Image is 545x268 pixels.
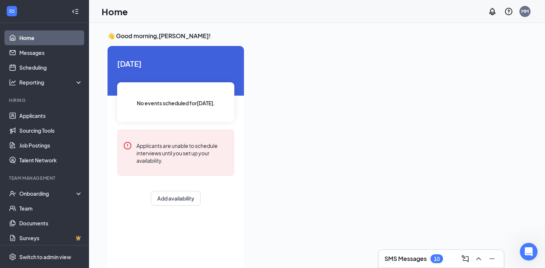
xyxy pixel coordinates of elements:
[9,253,16,261] svg: Settings
[384,255,427,263] h3: SMS Messages
[19,30,83,45] a: Home
[488,254,496,263] svg: Minimize
[72,8,79,15] svg: Collapse
[473,253,485,265] button: ChevronUp
[474,254,483,263] svg: ChevronUp
[9,97,81,103] div: Hiring
[19,138,83,153] a: Job Postings
[117,58,234,69] span: [DATE]
[19,216,83,231] a: Documents
[520,243,538,261] iframe: Intercom live chat
[19,123,83,138] a: Sourcing Tools
[136,141,228,164] div: Applicants are unable to schedule interviews until you set up your availability.
[19,153,83,168] a: Talent Network
[8,7,16,15] svg: WorkstreamLogo
[19,60,83,75] a: Scheduling
[19,253,71,261] div: Switch to admin view
[521,8,529,14] div: MM
[9,190,16,197] svg: UserCheck
[151,191,201,206] button: Add availability
[19,190,76,197] div: Onboarding
[123,141,132,150] svg: Error
[137,99,215,107] span: No events scheduled for [DATE] .
[102,5,128,18] h1: Home
[19,231,83,245] a: SurveysCrown
[9,175,81,181] div: Team Management
[461,254,470,263] svg: ComposeMessage
[486,253,498,265] button: Minimize
[19,79,83,86] div: Reporting
[19,108,83,123] a: Applicants
[459,253,471,265] button: ComposeMessage
[504,7,513,16] svg: QuestionInfo
[488,7,497,16] svg: Notifications
[19,201,83,216] a: Team
[9,79,16,86] svg: Analysis
[19,45,83,60] a: Messages
[108,32,526,40] h3: 👋 Good morning, [PERSON_NAME] !
[434,256,440,262] div: 10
